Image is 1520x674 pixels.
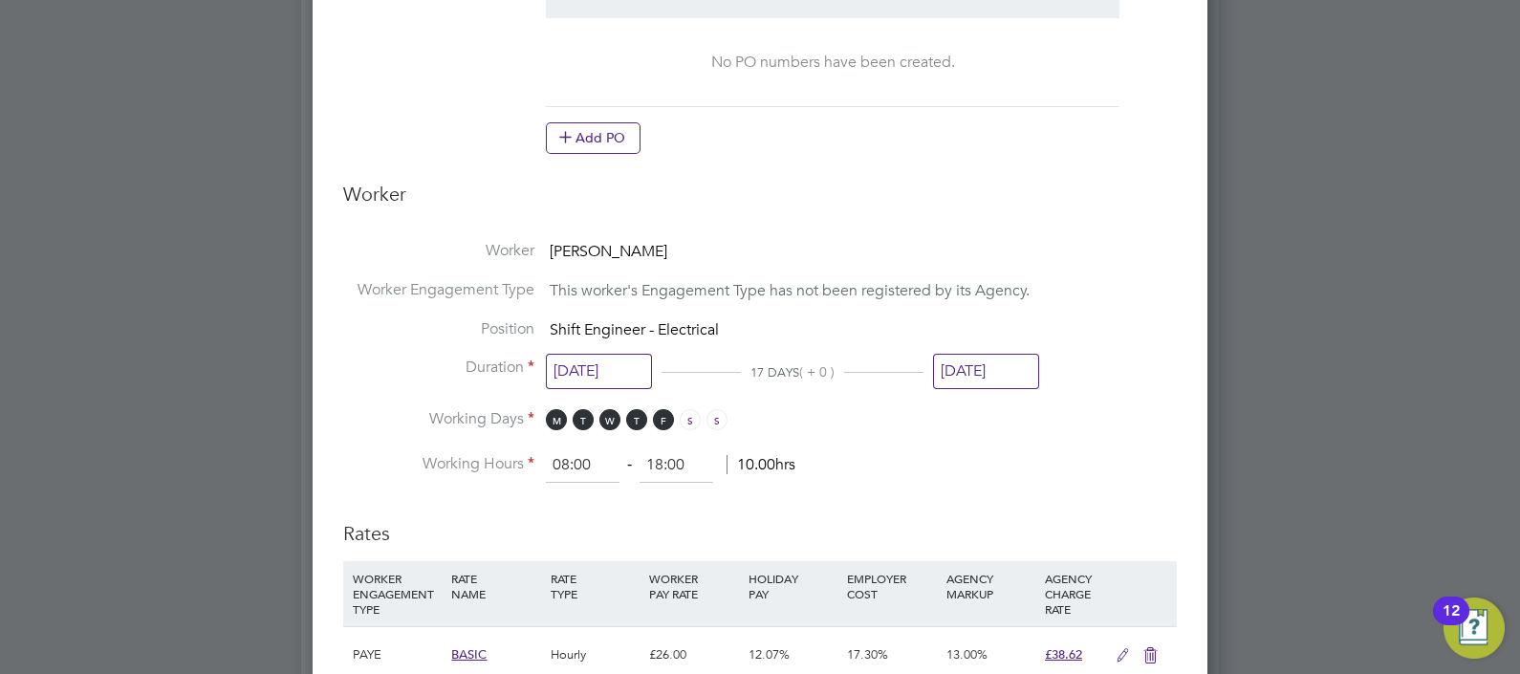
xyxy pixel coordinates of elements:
span: 10.00hrs [727,455,795,474]
label: Working Days [343,409,534,429]
input: Select one [546,354,652,389]
button: Open Resource Center, 12 new notifications [1444,598,1505,659]
span: £38.62 [1045,646,1082,663]
span: [PERSON_NAME] [550,242,667,261]
span: ( + 0 ) [799,363,835,380]
button: Add PO [546,122,641,153]
div: 12 [1443,611,1460,636]
span: This worker's Engagement Type has not been registered by its Agency. [550,281,1030,300]
h3: Rates [343,502,1177,546]
span: 12.07% [749,646,790,663]
span: 17 DAYS [750,364,799,380]
label: Worker [343,241,534,261]
span: ‐ [623,455,636,474]
input: Select one [933,354,1039,389]
div: RATE TYPE [546,561,644,611]
span: 17.30% [847,646,888,663]
span: BASIC [451,646,487,663]
span: S [680,409,701,430]
span: 13.00% [946,646,988,663]
label: Working Hours [343,454,534,474]
label: Worker Engagement Type [343,280,534,300]
span: T [573,409,594,430]
div: AGENCY CHARGE RATE [1040,561,1106,626]
span: S [706,409,727,430]
div: No PO numbers have been created. [565,53,1100,73]
div: WORKER PAY RATE [644,561,743,611]
span: T [626,409,647,430]
div: HOLIDAY PAY [744,561,842,611]
label: Duration [343,358,534,378]
div: EMPLOYER COST [842,561,941,611]
span: M [546,409,567,430]
label: Position [343,319,534,339]
span: W [599,409,620,430]
div: WORKER ENGAGEMENT TYPE [348,561,446,626]
span: F [653,409,674,430]
h3: Worker [343,182,1177,222]
div: AGENCY MARKUP [942,561,1040,611]
span: Shift Engineer - Electrical [550,320,719,339]
div: RATE NAME [446,561,545,611]
input: 08:00 [546,448,619,483]
input: 17:00 [640,448,713,483]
